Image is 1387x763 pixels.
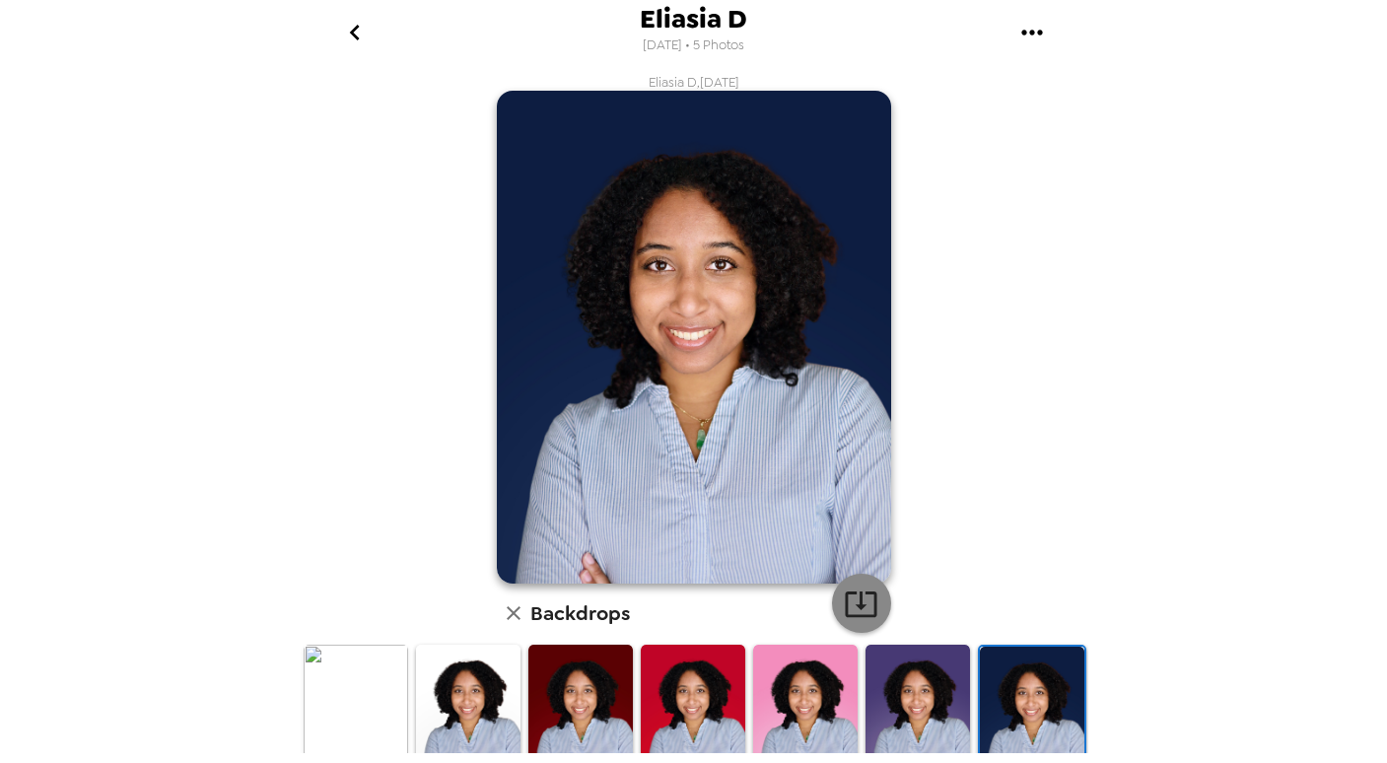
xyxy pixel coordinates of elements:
[497,91,891,584] img: user
[643,33,744,59] span: [DATE] • 5 Photos
[640,6,747,33] span: Eliasia D
[530,597,630,629] h6: Backdrops
[649,74,739,91] span: Eliasia D , [DATE]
